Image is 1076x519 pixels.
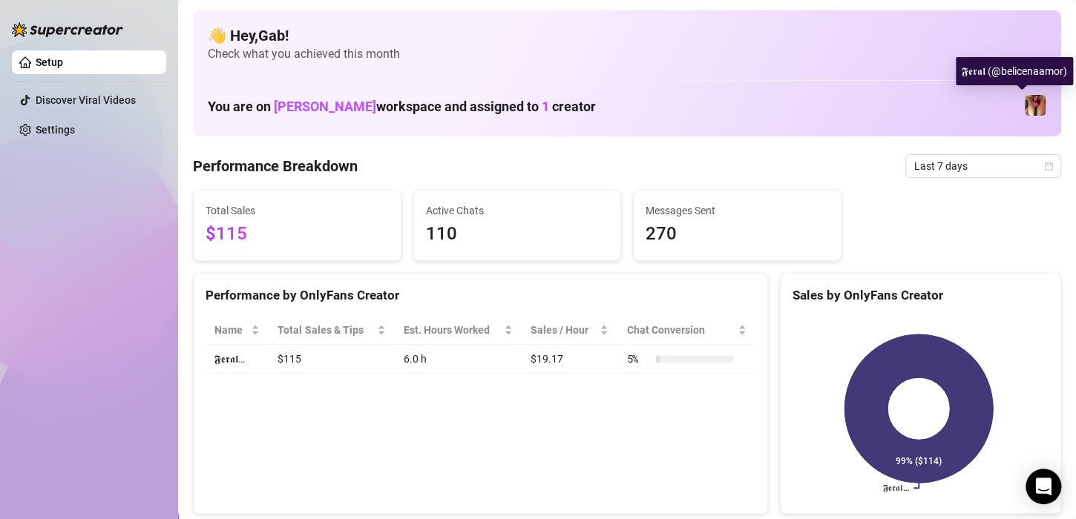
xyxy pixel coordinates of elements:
span: calendar [1044,162,1053,171]
span: Last 7 days [914,155,1052,177]
a: Setup [36,56,63,68]
span: 5 % [626,351,650,367]
a: Discover Viral Videos [36,94,136,106]
span: $115 [206,220,389,248]
a: Settings [36,124,75,136]
td: $115 [269,345,395,374]
th: Total Sales & Tips [269,316,395,345]
div: Est. Hours Worked [404,322,501,338]
h4: Performance Breakdown [193,156,358,176]
td: 6.0 h [395,345,522,374]
span: Total Sales & Tips [278,322,374,338]
span: 1 [542,99,549,114]
td: $19.17 [522,345,617,374]
img: 𝕱𝖊𝖗𝖆𝖑 [1025,95,1046,116]
span: [PERSON_NAME] [274,99,376,114]
th: Chat Conversion [617,316,755,345]
img: logo-BBDzfeDw.svg [12,22,123,37]
td: 𝕱𝖊𝖗𝖆𝖑… [206,345,269,374]
span: Check what you achieved this month [208,46,1046,62]
div: Performance by OnlyFans Creator [206,285,755,305]
span: Sales / Hour [531,322,597,338]
span: 110 [426,220,609,248]
h4: 👋 Hey, Gab ! [208,25,1046,46]
div: 𝕱𝖊𝖗𝖆𝖑 (@belicenaamor) [956,57,1073,85]
span: Messages Sent [646,202,829,219]
span: 270 [646,220,829,248]
th: Name [206,316,269,345]
text: 𝕱𝖊𝖗𝖆𝖑… [883,483,909,493]
div: Sales by OnlyFans Creator [793,285,1049,305]
span: Active Chats [426,202,609,219]
span: Name [214,322,248,338]
h1: You are on workspace and assigned to creator [208,99,596,115]
span: Chat Conversion [626,322,734,338]
th: Sales / Hour [522,316,617,345]
span: Total Sales [206,202,389,219]
div: Open Intercom Messenger [1026,469,1061,504]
